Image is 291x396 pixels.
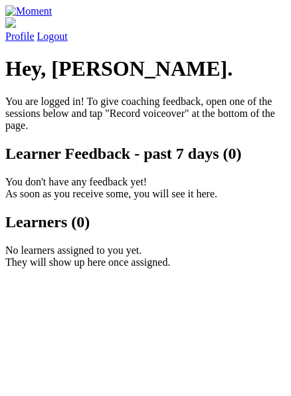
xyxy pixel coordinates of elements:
[5,17,286,42] a: Profile
[5,56,286,81] h1: Hey, [PERSON_NAME].
[5,96,286,132] p: You are logged in! To give coaching feedback, open one of the sessions below and tap "Record voic...
[5,176,286,200] p: You don't have any feedback yet! As soon as you receive some, you will see it here.
[37,31,68,42] a: Logout
[5,245,286,268] p: No learners assigned to you yet. They will show up here once assigned.
[5,5,52,17] img: Moment
[5,17,16,28] img: default_avatar-b4e2223d03051bc43aaaccfb402a43260a3f17acc7fafc1603fdf008d6cba3c9.png
[5,145,286,163] h2: Learner Feedback - past 7 days (0)
[5,213,286,231] h2: Learners (0)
